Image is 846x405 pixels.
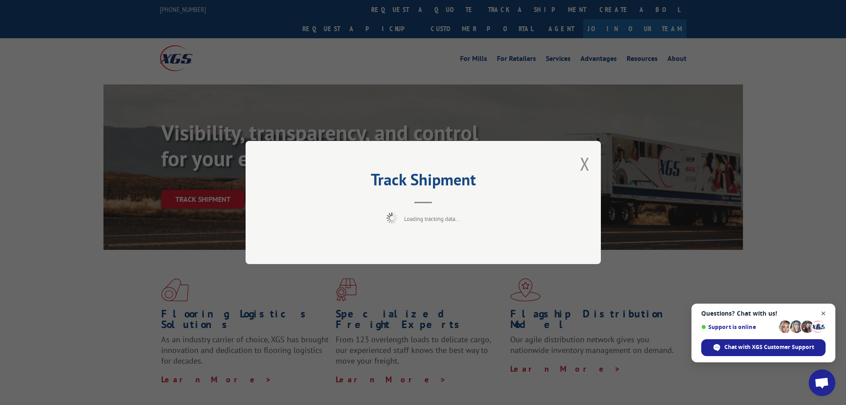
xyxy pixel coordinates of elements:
span: Support is online [701,324,776,330]
div: Chat with XGS Customer Support [701,339,826,356]
span: Chat with XGS Customer Support [724,343,814,351]
span: Close chat [818,308,829,319]
span: Loading tracking data... [404,215,460,223]
div: Open chat [809,369,835,396]
h2: Track Shipment [290,173,556,190]
button: Close modal [580,152,590,176]
span: Questions? Chat with us! [701,310,826,317]
img: xgs-loading [386,213,397,224]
